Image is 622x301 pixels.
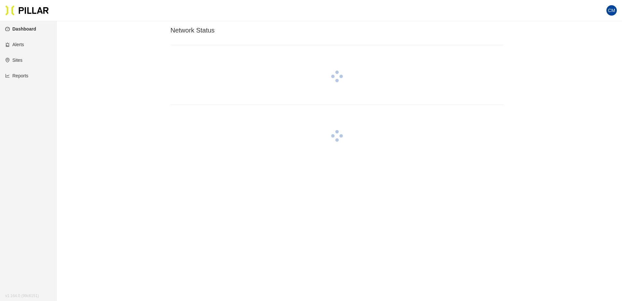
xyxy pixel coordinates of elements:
[5,58,22,63] a: environmentSites
[5,73,28,78] a: line-chartReports
[5,26,36,32] a: dashboardDashboard
[5,42,24,47] a: alertAlerts
[608,5,615,16] span: CM
[5,5,49,16] img: Pillar Technologies
[170,26,504,34] h3: Network Status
